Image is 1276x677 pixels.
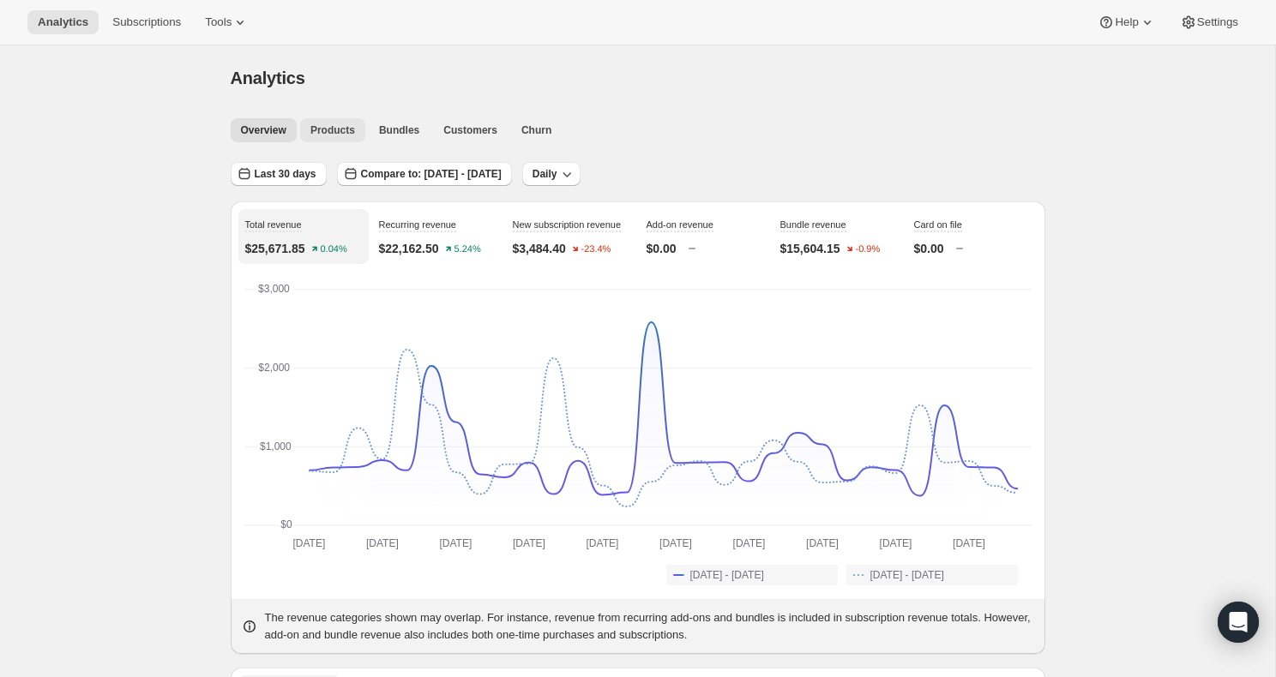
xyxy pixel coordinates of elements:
[1087,10,1165,34] button: Help
[1197,15,1238,29] span: Settings
[231,69,305,87] span: Analytics
[205,15,232,29] span: Tools
[255,167,316,181] span: Last 30 days
[870,568,944,582] span: [DATE] - [DATE]
[292,537,325,549] text: [DATE]
[241,123,286,137] span: Overview
[337,162,512,186] button: Compare to: [DATE] - [DATE]
[1170,10,1249,34] button: Settings
[647,219,713,230] span: Add-on revenue
[361,167,502,181] span: Compare to: [DATE] - [DATE]
[953,537,985,549] text: [DATE]
[38,15,88,29] span: Analytics
[690,568,764,582] span: [DATE] - [DATE]
[439,537,472,549] text: [DATE]
[379,219,457,230] span: Recurring revenue
[280,518,292,530] text: $0
[581,244,611,255] text: -23.4%
[1218,602,1259,643] div: Open Intercom Messenger
[310,123,355,137] span: Products
[102,10,191,34] button: Subscriptions
[879,537,912,549] text: [DATE]
[586,537,618,549] text: [DATE]
[231,162,327,186] button: Last 30 days
[533,167,557,181] span: Daily
[522,162,581,186] button: Daily
[914,240,944,257] p: $0.00
[454,244,480,255] text: 5.24%
[855,244,880,255] text: -0.9%
[914,219,962,230] span: Card on file
[195,10,259,34] button: Tools
[666,565,838,585] button: [DATE] - [DATE]
[27,10,99,34] button: Analytics
[379,123,419,137] span: Bundles
[443,123,497,137] span: Customers
[513,537,545,549] text: [DATE]
[258,283,290,295] text: $3,000
[780,240,840,257] p: $15,604.15
[258,362,290,374] text: $2,000
[112,15,181,29] span: Subscriptions
[513,219,622,230] span: New subscription revenue
[732,537,765,549] text: [DATE]
[320,244,346,255] text: 0.04%
[245,219,302,230] span: Total revenue
[846,565,1018,585] button: [DATE] - [DATE]
[1115,15,1138,29] span: Help
[659,537,692,549] text: [DATE]
[366,537,399,549] text: [DATE]
[513,240,566,257] p: $3,484.40
[647,240,677,257] p: $0.00
[265,609,1035,644] p: The revenue categories shown may overlap. For instance, revenue from recurring add-ons and bundle...
[379,240,439,257] p: $22,162.50
[521,123,551,137] span: Churn
[780,219,846,230] span: Bundle revenue
[245,240,305,257] p: $25,671.85
[260,440,292,452] text: $1,000
[806,537,839,549] text: [DATE]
